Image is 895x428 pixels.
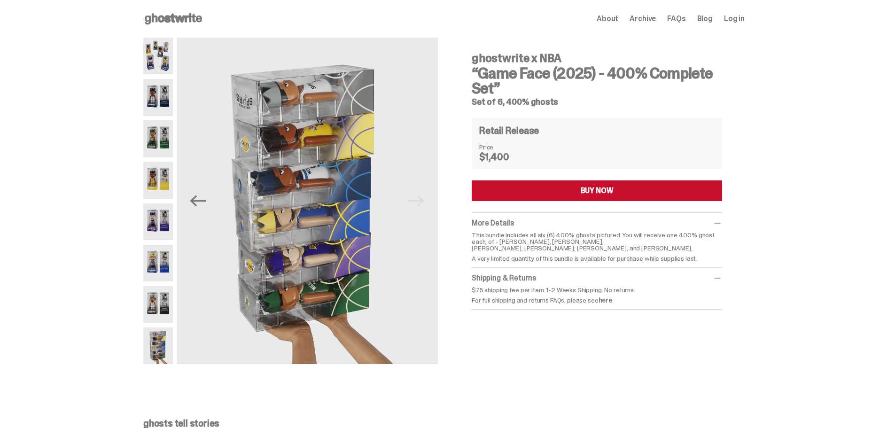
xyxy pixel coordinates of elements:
span: More Details [472,218,514,228]
img: NBA-400-HG-Giannis.png [143,120,173,157]
h4: ghostwrite x NBA [472,53,722,64]
h4: Retail Release [479,126,539,135]
h5: Set of 6, 400% ghosts [472,98,722,106]
button: BUY NOW [472,180,722,201]
div: Shipping & Returns [472,273,722,283]
a: Log in [724,15,745,23]
img: NBA-400-HG-Luka.png [143,203,173,240]
img: NBA-400-HG%20Bron.png [143,162,173,198]
dd: $1,400 [479,152,526,162]
a: here [599,296,612,304]
img: NBA-400-HG-Scale.png [143,327,173,364]
a: About [597,15,618,23]
dt: Price [479,144,526,150]
p: This bundle includes all six (6) 400% ghosts pictured. You will receive one 400% ghost each, of -... [472,232,722,251]
a: Blog [697,15,713,23]
p: For full shipping and returns FAQs, please see . [472,297,722,303]
a: FAQs [667,15,685,23]
p: A very limited quantity of this bundle is available for purchase while supplies last. [472,255,722,262]
div: BUY NOW [581,187,614,195]
p: ghosts tell stories [143,419,745,428]
p: $75 shipping fee per item. 1-2 Weeks Shipping. No returns. [472,287,722,293]
a: Archive [630,15,656,23]
img: NBA-400-HG-Wemby.png [143,286,173,323]
img: NBA-400-HG-Main.png [143,38,173,74]
img: NBA-400-HG-Steph.png [143,245,173,281]
h3: “Game Face (2025) - 400% Complete Set” [472,66,722,96]
button: Previous [188,191,209,211]
img: NBA-400-HG-Ant.png [143,79,173,116]
img: NBA-400-HG-Scale.png [177,38,438,364]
